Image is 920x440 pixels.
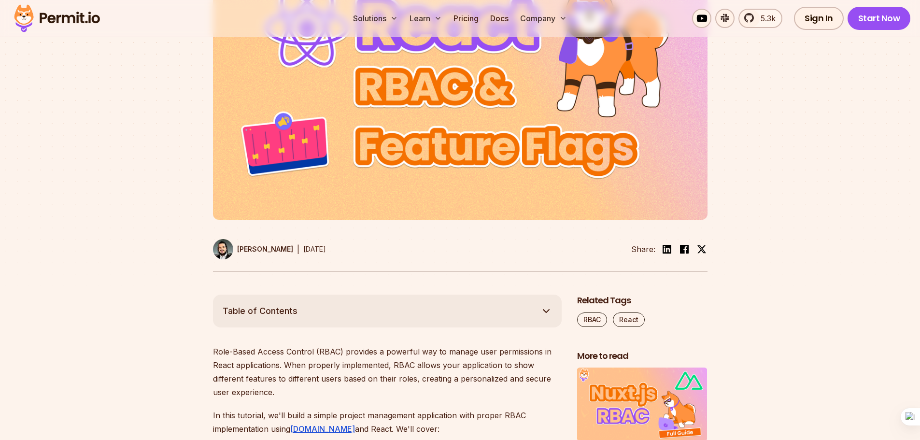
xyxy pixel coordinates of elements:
[486,9,512,28] a: Docs
[213,295,562,327] button: Table of Contents
[223,304,297,318] span: Table of Contents
[213,345,562,399] p: Role-Based Access Control (RBAC) provides a powerful way to manage user permissions in React appl...
[848,7,911,30] a: Start Now
[577,350,708,362] h2: More to read
[237,244,293,254] p: [PERSON_NAME]
[661,243,673,255] img: linkedin
[794,7,844,30] a: Sign In
[631,243,655,255] li: Share:
[577,295,708,307] h2: Related Tags
[613,312,645,327] a: React
[349,9,402,28] button: Solutions
[679,243,690,255] img: facebook
[755,13,776,24] span: 5.3k
[213,409,562,436] p: In this tutorial, we'll build a simple project management application with proper RBAC implementa...
[303,245,326,253] time: [DATE]
[577,312,607,327] a: RBAC
[697,244,707,254] img: twitter
[10,2,104,35] img: Permit logo
[213,239,293,259] a: [PERSON_NAME]
[738,9,782,28] a: 5.3k
[450,9,482,28] a: Pricing
[290,424,355,434] a: [DOMAIN_NAME]
[297,243,299,255] div: |
[516,9,571,28] button: Company
[406,9,446,28] button: Learn
[213,239,233,259] img: Gabriel L. Manor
